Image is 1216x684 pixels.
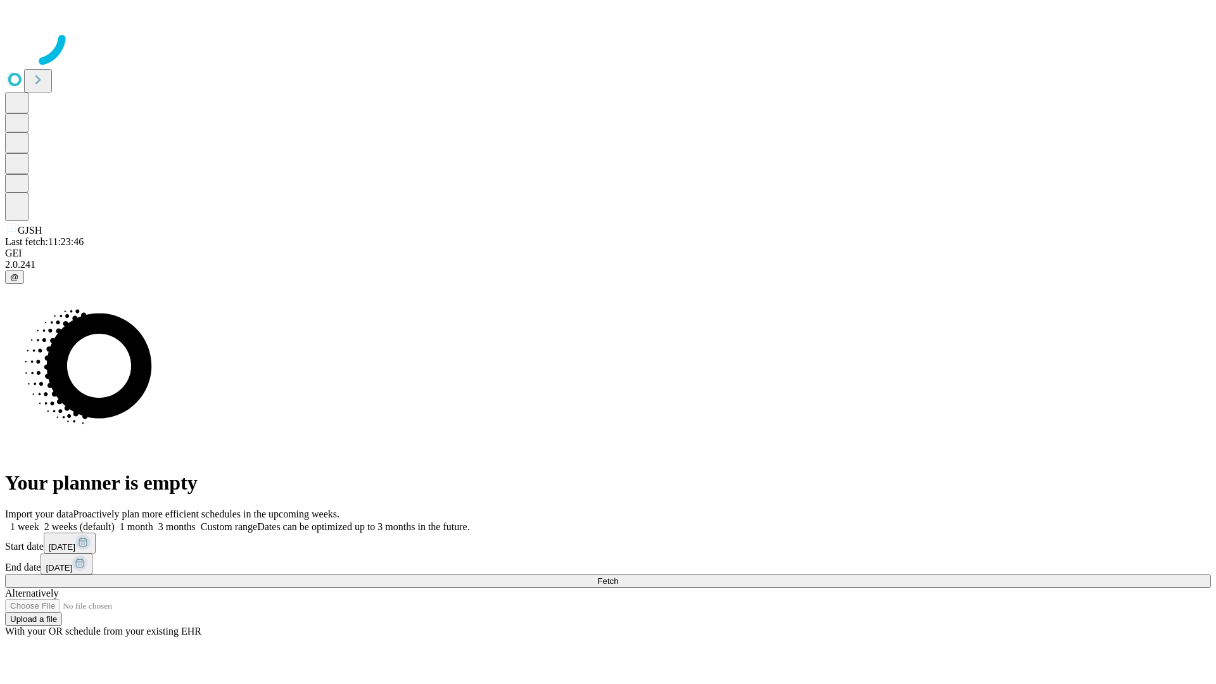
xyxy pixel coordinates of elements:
[46,563,72,573] span: [DATE]
[44,533,96,554] button: [DATE]
[5,574,1211,588] button: Fetch
[597,576,618,586] span: Fetch
[257,521,469,532] span: Dates can be optimized up to 3 months in the future.
[41,554,92,574] button: [DATE]
[5,509,73,519] span: Import your data
[5,270,24,284] button: @
[5,259,1211,270] div: 2.0.241
[5,612,62,626] button: Upload a file
[5,588,58,598] span: Alternatively
[120,521,153,532] span: 1 month
[10,521,39,532] span: 1 week
[73,509,339,519] span: Proactively plan more efficient schedules in the upcoming weeks.
[5,626,201,636] span: With your OR schedule from your existing EHR
[5,554,1211,574] div: End date
[158,521,196,532] span: 3 months
[49,542,75,552] span: [DATE]
[201,521,257,532] span: Custom range
[44,521,115,532] span: 2 weeks (default)
[5,471,1211,495] h1: Your planner is empty
[18,225,42,236] span: GJSH
[5,533,1211,554] div: Start date
[5,236,84,247] span: Last fetch: 11:23:46
[5,248,1211,259] div: GEI
[10,272,19,282] span: @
